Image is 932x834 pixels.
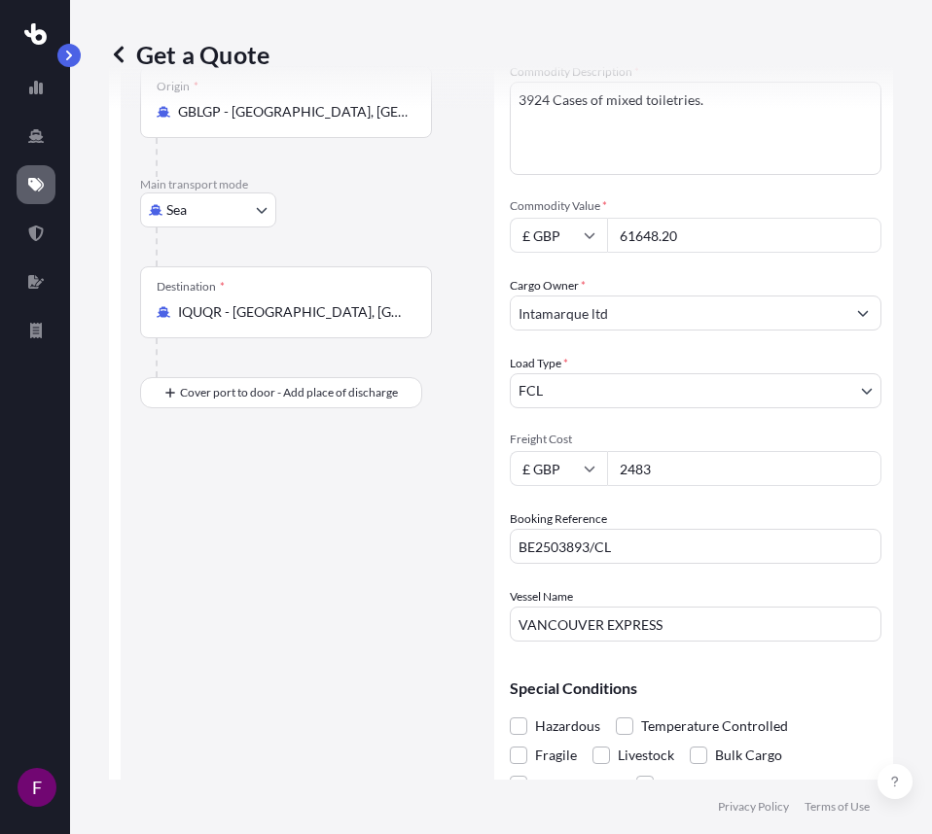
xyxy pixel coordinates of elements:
[511,295,845,330] input: Full name
[178,102,408,122] input: Origin
[180,383,398,402] span: Cover port to door - Add place of discharge
[510,373,881,408] button: FCL
[618,741,674,770] span: Livestock
[140,177,475,192] p: Main transport mode
[32,778,42,797] span: F
[519,381,543,400] span: FCL
[178,302,408,322] input: Destination
[715,741,782,770] span: Bulk Cargo
[510,509,607,529] label: Booking Reference
[510,432,881,447] span: Freight Cost
[535,712,600,741] span: Hazardous
[109,39,269,70] p: Get a Quote
[510,276,586,295] label: Cargo Owner
[535,770,621,799] span: Bagged Goods
[535,741,577,770] span: Fragile
[607,218,881,253] input: Type amount
[510,587,573,607] label: Vessel Name
[641,712,788,741] span: Temperature Controlled
[510,198,881,214] span: Commodity Value
[662,770,734,799] span: Used Goods
[510,354,568,373] span: Load Type
[607,451,881,486] input: Enter amount
[845,295,880,330] button: Show suggestions
[510,680,881,696] p: Special Conditions
[166,200,187,220] span: Sea
[140,192,276,227] button: Select transport
[140,377,422,408] button: Cover port to door - Add place of discharge
[718,799,789,815] a: Privacy Policy
[510,529,881,564] input: Your internal reference
[510,607,881,642] input: Enter name
[157,279,225,295] div: Destination
[805,799,870,815] a: Terms of Use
